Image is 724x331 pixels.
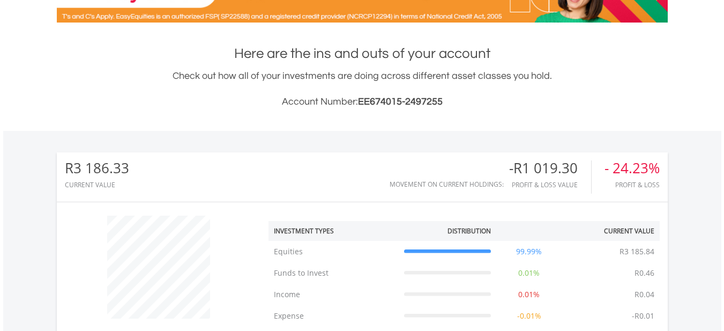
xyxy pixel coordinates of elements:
div: Profit & Loss Value [509,181,591,188]
td: 0.01% [496,284,562,305]
span: EE674015-2497255 [358,97,443,107]
div: - 24.23% [604,160,660,176]
td: Equities [268,241,399,262]
td: Income [268,284,399,305]
th: Investment Types [268,221,399,241]
h3: Account Number: [57,94,668,109]
td: R3 185.84 [614,241,660,262]
td: 0.01% [496,262,562,284]
div: -R1 019.30 [509,160,591,176]
div: CURRENT VALUE [65,181,129,188]
div: Distribution [447,226,491,236]
td: Funds to Invest [268,262,399,284]
div: Movement on Current Holdings: [390,181,504,188]
td: R0.04 [629,284,660,305]
td: -0.01% [496,305,562,327]
div: Check out how all of your investments are doing across different asset classes you hold. [57,69,668,109]
div: R3 186.33 [65,160,129,176]
h1: Here are the ins and outs of your account [57,44,668,63]
th: Current Value [562,221,660,241]
td: R0.46 [629,262,660,284]
td: Expense [268,305,399,327]
td: 99.99% [496,241,562,262]
td: -R0.01 [626,305,660,327]
div: Profit & Loss [604,181,660,188]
